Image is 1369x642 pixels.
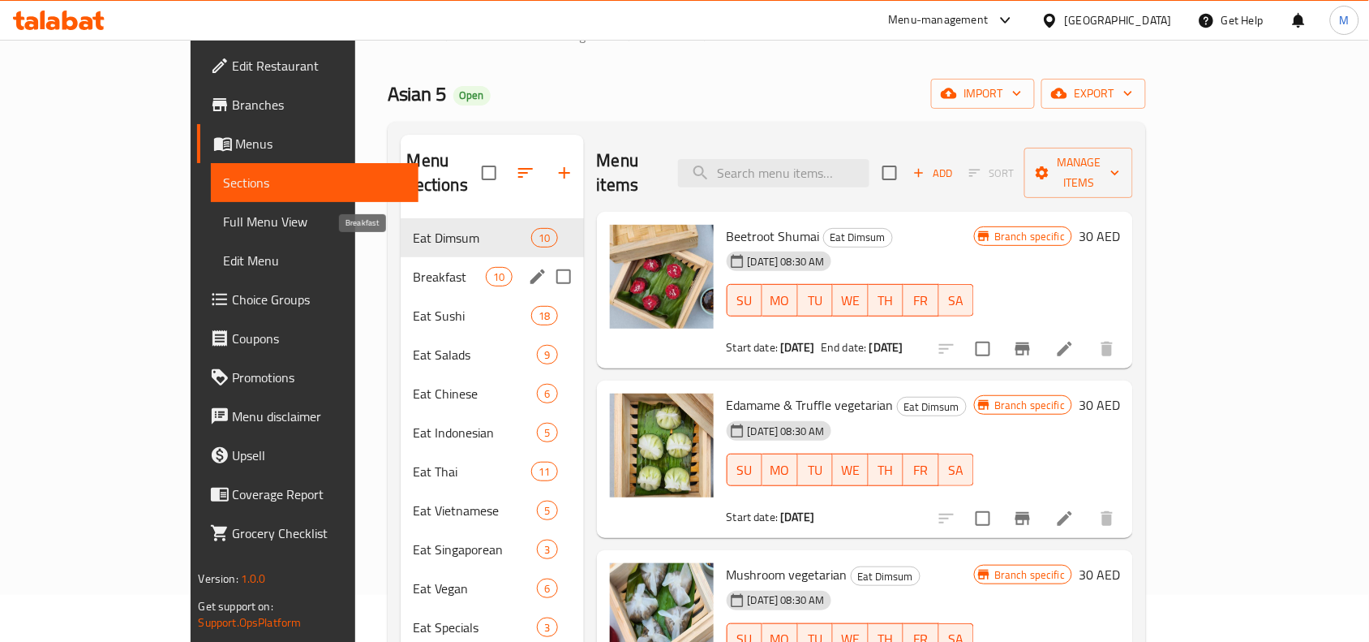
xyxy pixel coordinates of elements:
[629,26,634,45] li: /
[1065,11,1172,29] div: [GEOGRAPHIC_DATA]
[1079,225,1120,248] h6: 30 AED
[197,358,419,397] a: Promotions
[704,26,710,45] li: /
[401,257,584,296] div: Breakfast10edit
[478,26,622,45] span: Restaurants management
[537,345,557,364] div: items
[780,337,814,358] b: [DATE]
[532,308,556,324] span: 18
[910,459,933,482] span: FR
[414,267,487,287] span: Breakfast
[1079,563,1120,586] h6: 30 AED
[532,464,556,480] span: 11
[780,506,814,528] b: [DATE]
[414,540,538,559] div: Eat Singaporean
[1055,509,1075,528] a: Edit menu item
[199,596,273,617] span: Get support on:
[907,161,959,186] button: Add
[414,306,532,325] span: Eat Sushi
[741,592,831,608] span: [DATE] 08:30 AM
[1003,499,1042,538] button: Branch-specific-item
[1054,84,1133,104] span: export
[233,524,406,543] span: Grocery Checklist
[641,25,697,46] a: Menus
[798,284,834,317] button: TU
[401,491,584,530] div: Eat Vietnamese5
[453,88,491,102] span: Open
[939,284,975,317] button: SA
[487,269,511,285] span: 10
[532,231,556,246] span: 10
[727,224,820,248] span: Beetroot Shumai
[241,568,266,589] span: 1.0.0
[875,459,898,482] span: TH
[233,56,406,75] span: Edit Restaurant
[988,229,1071,244] span: Branch specific
[944,84,1022,104] span: import
[946,289,968,312] span: SA
[401,218,584,257] div: Eat Dimsum10
[199,612,302,633] a: Support.OpsPlatform
[678,159,869,187] input: search
[233,368,406,387] span: Promotions
[414,579,538,598] span: Eat Vegan
[414,345,538,364] div: Eat Salads
[538,620,556,636] span: 3
[1041,79,1146,109] button: export
[911,164,955,183] span: Add
[233,485,406,504] span: Coverage Report
[224,212,406,231] span: Full Menu View
[762,454,798,486] button: MO
[414,501,538,520] span: Eat Vietnamese
[538,347,556,363] span: 9
[610,394,714,498] img: Edamame & Truffle vegetarian
[401,296,584,335] div: Eat Sushi18
[197,85,419,124] a: Branches
[531,462,557,481] div: items
[805,289,827,312] span: TU
[224,173,406,192] span: Sections
[1003,330,1042,368] button: Branch-specific-item
[197,397,419,436] a: Menu disclaimer
[1088,499,1127,538] button: delete
[833,284,869,317] button: WE
[821,337,866,358] span: End date:
[727,562,848,587] span: Mushroom vegetarian
[197,514,419,553] a: Grocery Checklist
[833,454,869,486] button: WE
[401,335,584,374] div: Eat Salads9
[197,124,419,163] a: Menus
[839,289,862,312] span: WE
[805,459,827,482] span: TU
[233,329,406,348] span: Coupons
[597,149,659,197] h2: Menu items
[233,95,406,114] span: Branches
[537,501,557,520] div: items
[453,86,491,106] div: Open
[966,502,1000,536] span: Select to update
[823,228,893,248] div: Eat Dimsum
[873,156,907,190] span: Select section
[537,579,557,598] div: items
[910,289,933,312] span: FR
[946,459,968,482] span: SA
[660,26,697,45] span: Menus
[839,459,862,482] span: WE
[401,413,584,452] div: Eat Indonesian5
[197,46,419,85] a: Edit Restaurant
[869,284,904,317] button: TH
[414,384,538,403] span: Eat Chinese
[414,462,532,481] div: Eat Thai
[197,436,419,475] a: Upsell
[401,530,584,569] div: Eat Singaporean3
[1024,148,1133,198] button: Manage items
[1088,330,1127,368] button: delete
[1037,153,1120,193] span: Manage items
[538,425,556,441] span: 5
[734,289,756,312] span: SU
[769,289,792,312] span: MO
[762,284,798,317] button: MO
